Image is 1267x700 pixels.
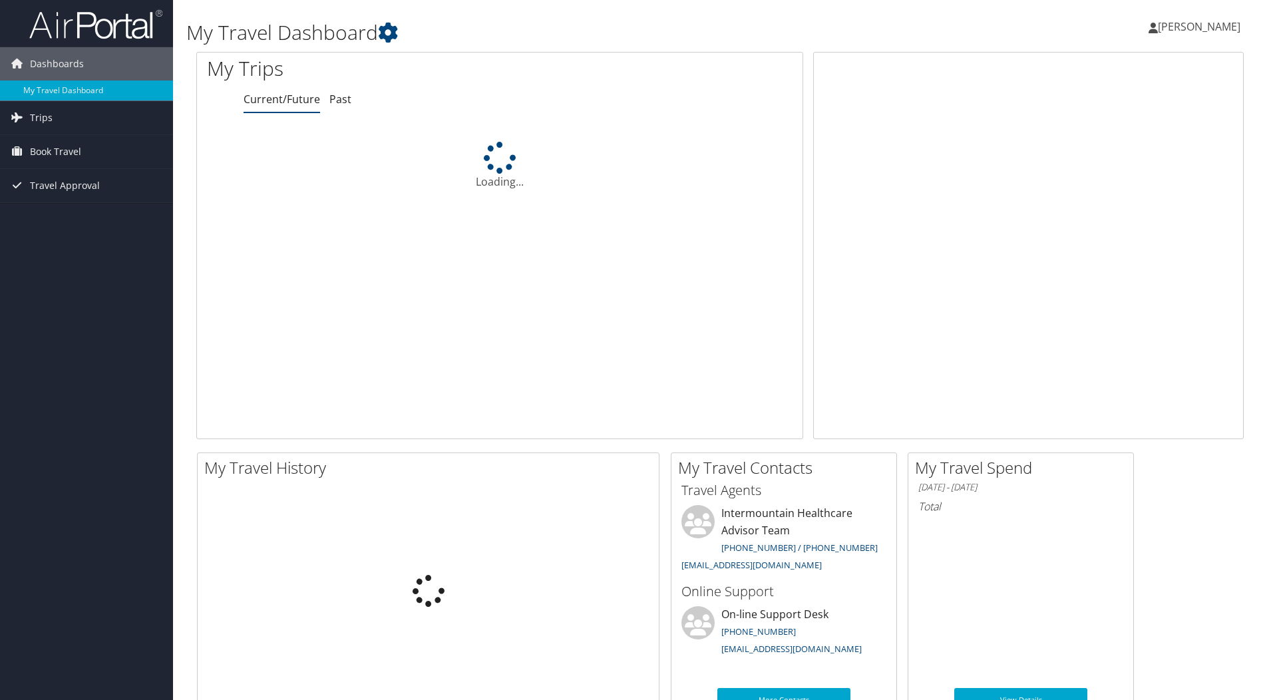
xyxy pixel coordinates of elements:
li: Intermountain Healthcare Advisor Team [675,505,893,576]
h3: Online Support [681,582,886,601]
h1: My Travel Dashboard [186,19,898,47]
span: Travel Approval [30,169,100,202]
a: [PERSON_NAME] [1149,7,1254,47]
h2: My Travel Contacts [678,456,896,479]
a: Past [329,92,351,106]
h2: My Travel History [204,456,659,479]
a: Current/Future [244,92,320,106]
span: Dashboards [30,47,84,81]
span: Trips [30,101,53,134]
a: [PHONE_NUMBER] [721,625,796,637]
li: On-line Support Desk [675,606,893,661]
span: Book Travel [30,135,81,168]
img: airportal-logo.png [29,9,162,40]
a: [EMAIL_ADDRESS][DOMAIN_NAME] [721,643,862,655]
h6: [DATE] - [DATE] [918,481,1123,494]
div: Loading... [197,142,803,190]
h2: My Travel Spend [915,456,1133,479]
span: [PERSON_NAME] [1158,19,1240,34]
a: [EMAIL_ADDRESS][DOMAIN_NAME] [681,559,822,571]
h3: Travel Agents [681,481,886,500]
h6: Total [918,499,1123,514]
a: [PHONE_NUMBER] / [PHONE_NUMBER] [721,542,878,554]
h1: My Trips [207,55,540,83]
